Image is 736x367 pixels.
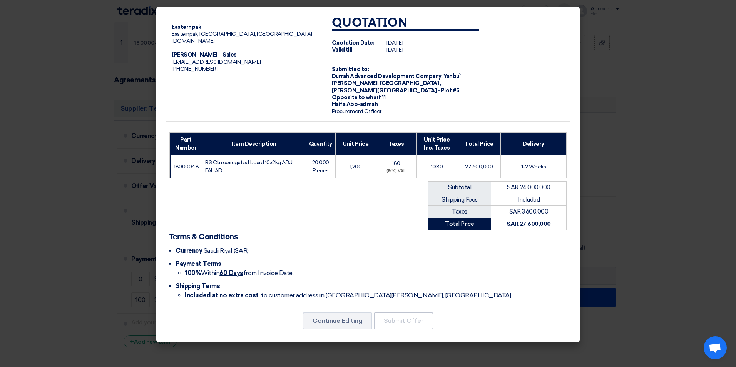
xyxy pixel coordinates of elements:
[306,133,335,155] th: Quantity
[303,312,372,329] button: Continue Editing
[185,269,293,277] span: Within from Invoice Date.
[431,163,443,170] span: 1,380
[332,108,381,115] span: Procurement Officer
[417,133,457,155] th: Unit Price Inc. Taxes
[172,38,215,44] span: [DOMAIN_NAME]
[172,59,261,65] span: [EMAIL_ADDRESS][DOMAIN_NAME]
[332,73,460,101] span: Yanbu` [PERSON_NAME], [GEOGRAPHIC_DATA] ,[PERSON_NAME][GEOGRAPHIC_DATA] - Plot #5 Opposite to wha...
[185,291,567,300] li: , to customer address in [GEOGRAPHIC_DATA][PERSON_NAME], [GEOGRAPHIC_DATA]
[204,247,249,254] span: Saudi Riyal (SAR)
[332,73,443,80] span: Durrah Advanced Development Company,
[465,163,493,170] span: 27,600,000
[176,282,220,290] span: Shipping Terms
[205,159,293,174] span: RS Ctn corrugated board 10x2kg ABU FAHAD
[332,17,408,29] strong: Quotation
[428,206,491,218] td: Taxes
[457,133,501,155] th: Total Price
[491,182,567,194] td: SAR 24,000,000
[202,133,306,155] th: Item Description
[518,196,540,203] span: Included
[172,24,319,31] div: Easternpak
[350,163,362,170] span: 1,200
[376,133,417,155] th: Taxes
[176,260,221,267] span: Payment Terms
[332,101,378,108] span: Haifa Abo-admah
[379,168,413,175] div: (15%) VAT
[312,159,329,174] span: 20,000 Pieces
[172,66,217,72] span: [PHONE_NUMBER]
[509,208,549,215] span: SAR 3,600,000
[386,47,403,53] span: [DATE]
[521,163,546,170] span: 1-2 Weeks
[428,182,491,194] td: Subtotal
[507,220,550,227] strong: SAR 27,600,000
[172,31,312,37] span: Easternpak, [GEOGRAPHIC_DATA], [GEOGRAPHIC_DATA]
[185,292,259,299] strong: Included at no extra cost
[170,133,202,155] th: Part Number
[392,160,400,167] span: 180
[185,269,201,277] strong: 100%
[335,133,376,155] th: Unit Price
[172,52,319,58] div: [PERSON_NAME] – Sales
[332,40,375,46] strong: Quotation Date:
[219,269,243,277] u: 60 Days
[428,218,491,230] td: Total Price
[374,312,433,329] button: Submit Offer
[169,233,238,241] u: Terms & Conditions
[386,40,403,46] span: [DATE]
[332,66,369,73] strong: Submitted to:
[704,336,727,359] div: Open chat
[332,47,354,53] strong: Valid till:
[170,155,202,178] td: 18000048
[428,194,491,206] td: Shipping Fees
[501,133,567,155] th: Delivery
[176,247,202,254] span: Currency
